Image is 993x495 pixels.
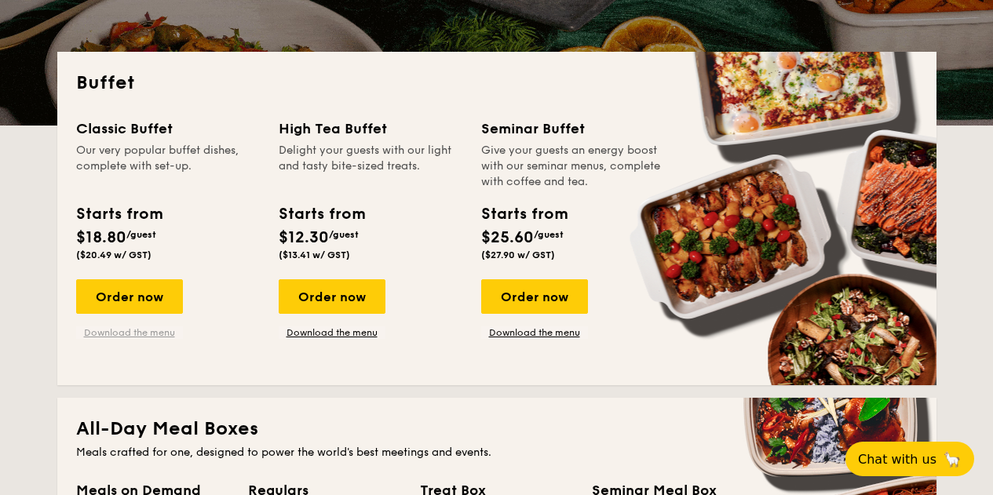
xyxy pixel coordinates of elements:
[76,445,918,460] div: Meals crafted for one, designed to power the world's best meetings and events.
[279,249,350,260] span: ($13.41 w/ GST)
[481,279,588,314] div: Order now
[858,452,936,467] span: Chat with us
[534,229,564,240] span: /guest
[481,143,665,190] div: Give your guests an energy boost with our seminar menus, complete with coffee and tea.
[76,326,183,339] a: Download the menu
[279,143,462,190] div: Delight your guests with our light and tasty bite-sized treats.
[943,450,962,468] span: 🦙
[76,143,260,190] div: Our very popular buffet dishes, complete with set-up.
[481,118,665,140] div: Seminar Buffet
[329,229,359,240] span: /guest
[845,442,974,476] button: Chat with us🦙
[279,279,385,314] div: Order now
[76,249,152,260] span: ($20.49 w/ GST)
[76,417,918,442] h2: All-Day Meal Boxes
[481,228,534,247] span: $25.60
[76,118,260,140] div: Classic Buffet
[279,202,364,226] div: Starts from
[279,228,329,247] span: $12.30
[481,249,555,260] span: ($27.90 w/ GST)
[76,228,126,247] span: $18.80
[481,326,588,339] a: Download the menu
[279,118,462,140] div: High Tea Buffet
[76,202,162,226] div: Starts from
[126,229,156,240] span: /guest
[76,71,918,96] h2: Buffet
[76,279,183,314] div: Order now
[279,326,385,339] a: Download the menu
[481,202,567,226] div: Starts from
